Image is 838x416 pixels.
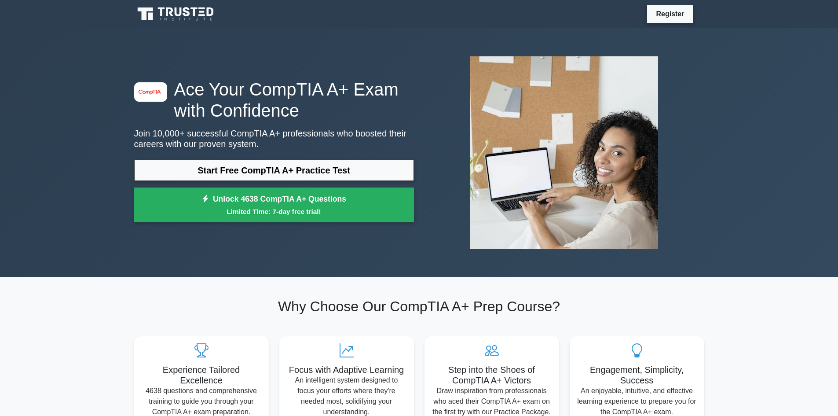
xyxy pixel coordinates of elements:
small: Limited Time: 7-day free trial! [145,206,403,217]
h5: Engagement, Simplicity, Success [577,364,697,386]
h5: Step into the Shoes of CompTIA A+ Victors [432,364,552,386]
h1: Ace Your CompTIA A+ Exam with Confidence [134,79,414,121]
a: Start Free CompTIA A+ Practice Test [134,160,414,181]
a: Register [651,8,689,19]
h5: Experience Tailored Excellence [141,364,262,386]
a: Unlock 4638 CompTIA A+ QuestionsLimited Time: 7-day free trial! [134,188,414,223]
h2: Why Choose Our CompTIA A+ Prep Course? [134,298,704,315]
h5: Focus with Adaptive Learning [286,364,407,375]
p: Join 10,000+ successful CompTIA A+ professionals who boosted their careers with our proven system. [134,128,414,149]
